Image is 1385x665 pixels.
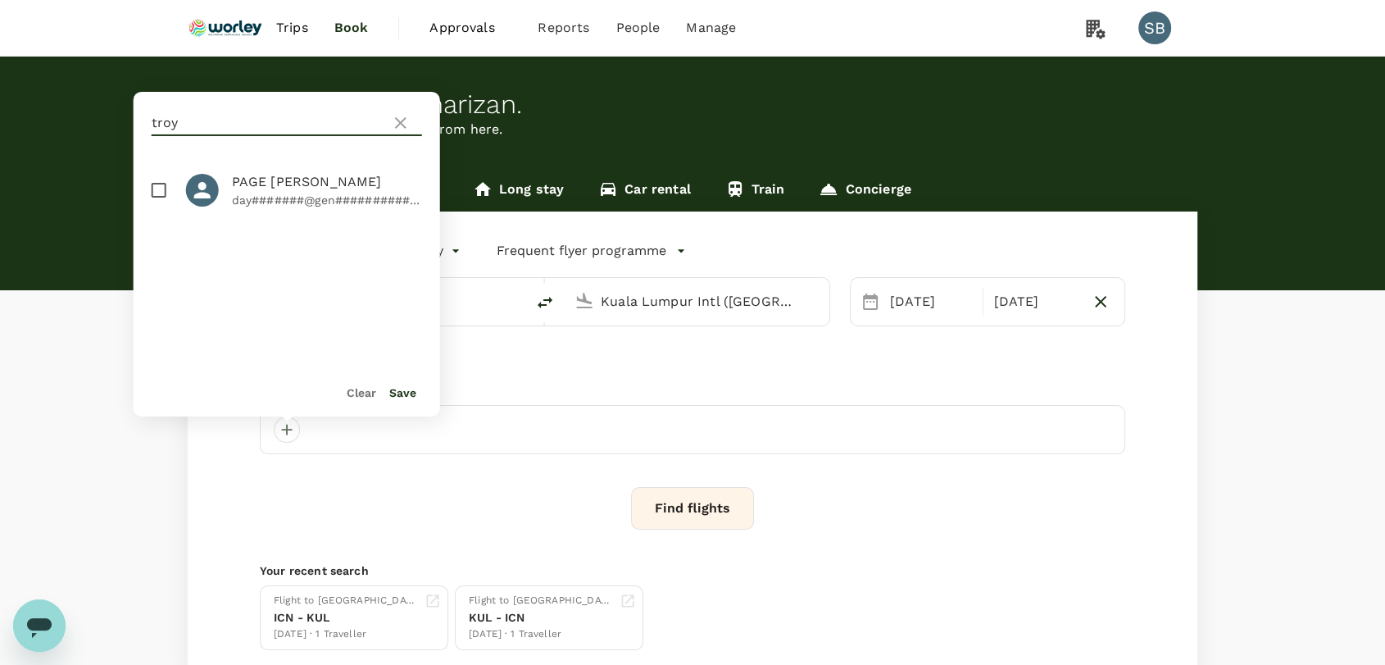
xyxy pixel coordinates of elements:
[1138,11,1171,44] div: SB
[389,386,416,399] button: Save
[818,299,821,303] button: Open
[525,283,565,322] button: delete
[276,18,308,38] span: Trips
[615,18,660,38] span: People
[347,386,376,399] button: Clear
[987,285,1083,318] div: [DATE]
[497,241,686,261] button: Frequent flyer programme
[188,120,1197,139] p: Planning a business trip? Get started from here.
[232,172,422,192] span: PAGE [PERSON_NAME]
[538,18,589,38] span: Reports
[497,241,666,261] p: Frequent flyer programme
[334,18,369,38] span: Book
[631,487,754,530] button: Find flights
[429,18,511,38] span: Approvals
[601,289,795,314] input: Going to
[883,285,979,318] div: [DATE]
[708,172,802,212] a: Train
[152,110,384,136] input: Search for traveller
[188,89,1197,120] div: Welcome back , Syaharizan .
[469,626,613,643] div: [DATE] · 1 Traveller
[232,192,422,208] p: day#######@gen#############
[13,599,66,652] iframe: Button to launch messaging window
[274,626,418,643] div: [DATE] · 1 Traveller
[469,593,613,609] div: Flight to [GEOGRAPHIC_DATA]
[456,172,581,212] a: Long stay
[686,18,736,38] span: Manage
[514,299,517,303] button: Open
[274,609,418,626] div: ICN - KUL
[260,563,1125,579] p: Your recent search
[801,172,928,212] a: Concierge
[274,593,418,609] div: Flight to [GEOGRAPHIC_DATA]
[469,609,613,626] div: KUL - ICN
[260,379,1125,399] div: Travellers
[581,172,708,212] a: Car rental
[188,10,263,46] img: Ranhill Worley Sdn Bhd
